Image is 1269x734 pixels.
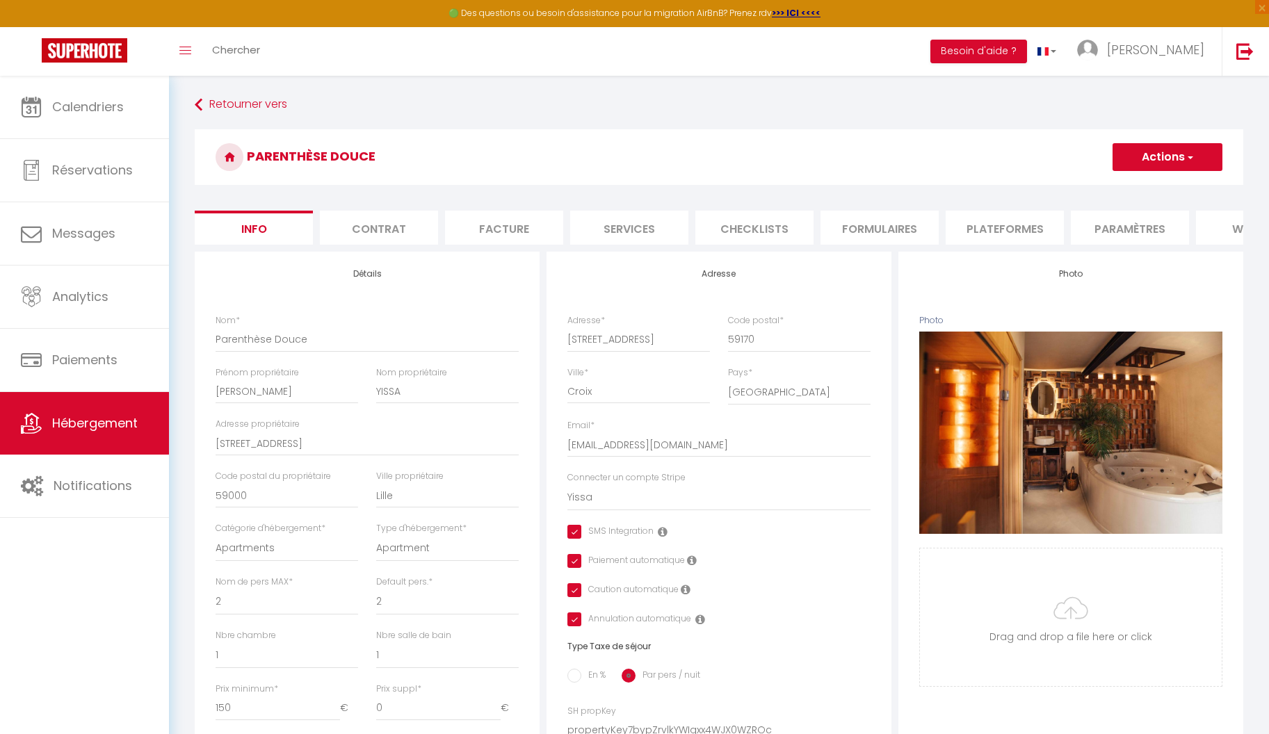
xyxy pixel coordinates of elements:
span: Paiements [52,351,118,368]
h4: Photo [919,269,1222,279]
label: Prénom propriétaire [216,366,299,380]
label: Prix suppl [376,683,421,696]
button: Besoin d'aide ? [930,40,1027,63]
label: Photo [919,314,944,327]
img: Super Booking [42,38,127,63]
span: Chercher [212,42,260,57]
span: € [501,696,519,721]
label: SH propKey [567,705,616,718]
li: Formulaires [821,211,939,245]
a: Chercher [202,27,270,76]
h4: Détails [216,269,519,279]
span: Notifications [54,477,132,494]
label: Type d'hébergement [376,522,467,535]
label: En % [581,669,606,684]
span: € [340,696,358,721]
label: Code postal du propriétaire [216,470,331,483]
li: Contrat [320,211,438,245]
label: Email [567,419,595,432]
label: Nom [216,314,240,327]
a: >>> ICI <<<< [772,7,821,19]
label: Ville propriétaire [376,470,444,483]
label: Ville [567,366,588,380]
a: Retourner vers [195,92,1243,117]
button: Actions [1113,143,1222,171]
img: ... [1077,40,1098,60]
span: Réservations [52,161,133,179]
label: Pays [728,366,752,380]
label: Connecter un compte Stripe [567,471,686,484]
span: [PERSON_NAME] [1107,41,1204,58]
label: Prix minimum [216,683,278,696]
li: Paramètres [1071,211,1189,245]
li: Facture [445,211,563,245]
a: ... [PERSON_NAME] [1067,27,1222,76]
li: Services [570,211,688,245]
label: Nom propriétaire [376,366,447,380]
h3: Parenthèse Douce [195,129,1243,185]
span: Analytics [52,288,108,305]
li: Plateformes [946,211,1064,245]
img: logout [1236,42,1254,60]
label: Code postal [728,314,784,327]
label: Nom de pers MAX [216,576,293,589]
label: Default pers. [376,576,433,589]
label: Adresse propriétaire [216,418,300,431]
li: Checklists [695,211,814,245]
label: Paiement automatique [581,554,685,569]
h6: Type Taxe de séjour [567,642,871,651]
label: Nbre salle de bain [376,629,451,642]
label: Par pers / nuit [636,669,700,684]
span: Calendriers [52,98,124,115]
h4: Adresse [567,269,871,279]
span: Hébergement [52,414,138,432]
label: Catégorie d'hébergement [216,522,325,535]
label: Caution automatique [581,583,679,598]
label: Nbre chambre [216,629,276,642]
label: Adresse [567,314,605,327]
span: Messages [52,225,115,242]
li: Info [195,211,313,245]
